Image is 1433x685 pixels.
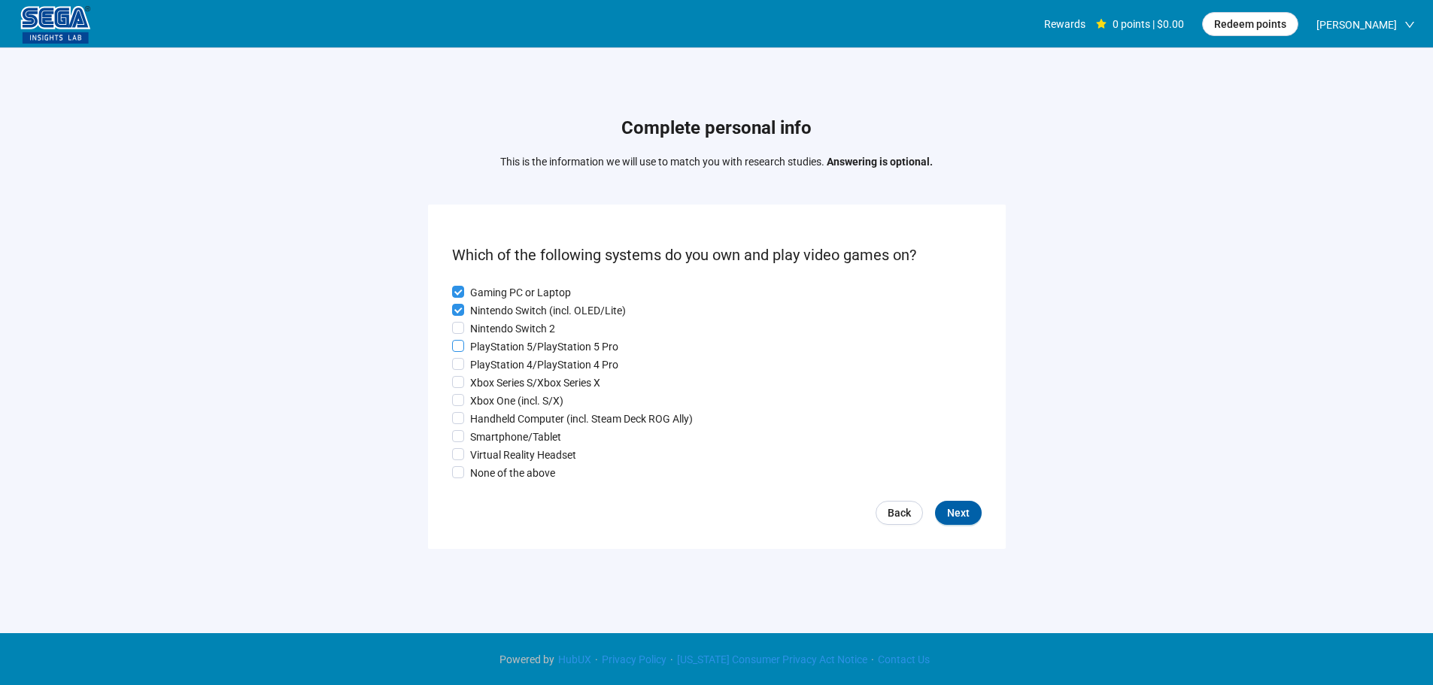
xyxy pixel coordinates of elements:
[470,447,576,463] p: Virtual Reality Headset
[500,114,933,143] h1: Complete personal info
[470,302,626,319] p: Nintendo Switch (incl. OLED/Lite)
[470,393,563,409] p: Xbox One (incl. S/X)
[1316,1,1397,49] span: [PERSON_NAME]
[470,284,571,301] p: Gaming PC or Laptop
[598,653,670,665] a: Privacy Policy
[1096,19,1107,29] span: star
[470,411,693,427] p: Handheld Computer (incl. Steam Deck ROG Ally)
[499,651,934,668] div: · · ·
[470,320,555,337] p: Nintendo Switch 2
[673,653,871,665] a: [US_STATE] Consumer Privacy Act Notice
[888,505,911,521] span: Back
[452,244,982,267] p: Which of the following systems do you own and play video games on?
[470,356,618,373] p: PlayStation 4/PlayStation 4 Pro
[1214,16,1286,32] span: Redeem points
[876,501,923,525] a: Back
[470,374,600,391] p: Xbox Series S/Xbox Series X
[1404,20,1415,30] span: down
[470,338,618,355] p: PlayStation 5/PlayStation 5 Pro
[827,156,933,168] strong: Answering is optional.
[470,429,561,445] p: Smartphone/Tablet
[470,465,555,481] p: None of the above
[874,653,934,665] a: Contact Us
[554,653,595,665] a: HubUX
[499,653,554,665] span: Powered by
[1202,12,1298,36] button: Redeem points
[500,153,933,170] p: This is the information we will use to match you with research studies.
[935,501,982,525] button: Next
[947,505,970,521] span: Next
